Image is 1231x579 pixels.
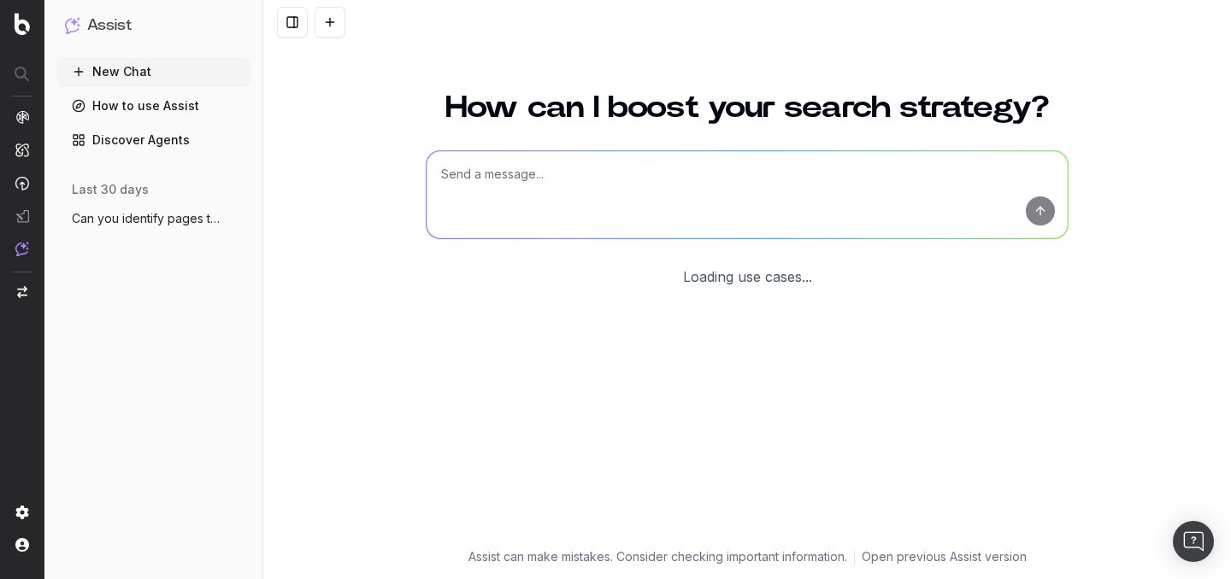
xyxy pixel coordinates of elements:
img: My account [15,538,29,552]
div: Loading use cases... [683,266,812,287]
img: Assist [65,17,80,33]
h1: How can I boost your search strategy? [426,92,1069,123]
button: Assist [65,14,243,38]
span: last 30 days [72,181,149,198]
p: Assist can make mistakes. Consider checking important information. [468,548,847,565]
h1: Assist [87,14,132,38]
img: Botify logo [15,13,30,35]
img: Studio [15,209,29,223]
a: Discover Agents [58,126,250,154]
img: Activation [15,176,29,190]
img: Assist [15,242,29,256]
a: How to use Assist [58,92,250,120]
button: New Chat [58,58,250,85]
img: Intelligence [15,143,29,157]
img: Setting [15,506,29,519]
img: Switch project [17,286,27,298]
button: Can you identify pages that are performi [58,205,250,232]
span: Can you identify pages that are performi [72,210,222,227]
a: Open previous Assist version [862,548,1027,565]
div: Open Intercom Messenger [1173,521,1214,562]
img: Analytics [15,110,29,124]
